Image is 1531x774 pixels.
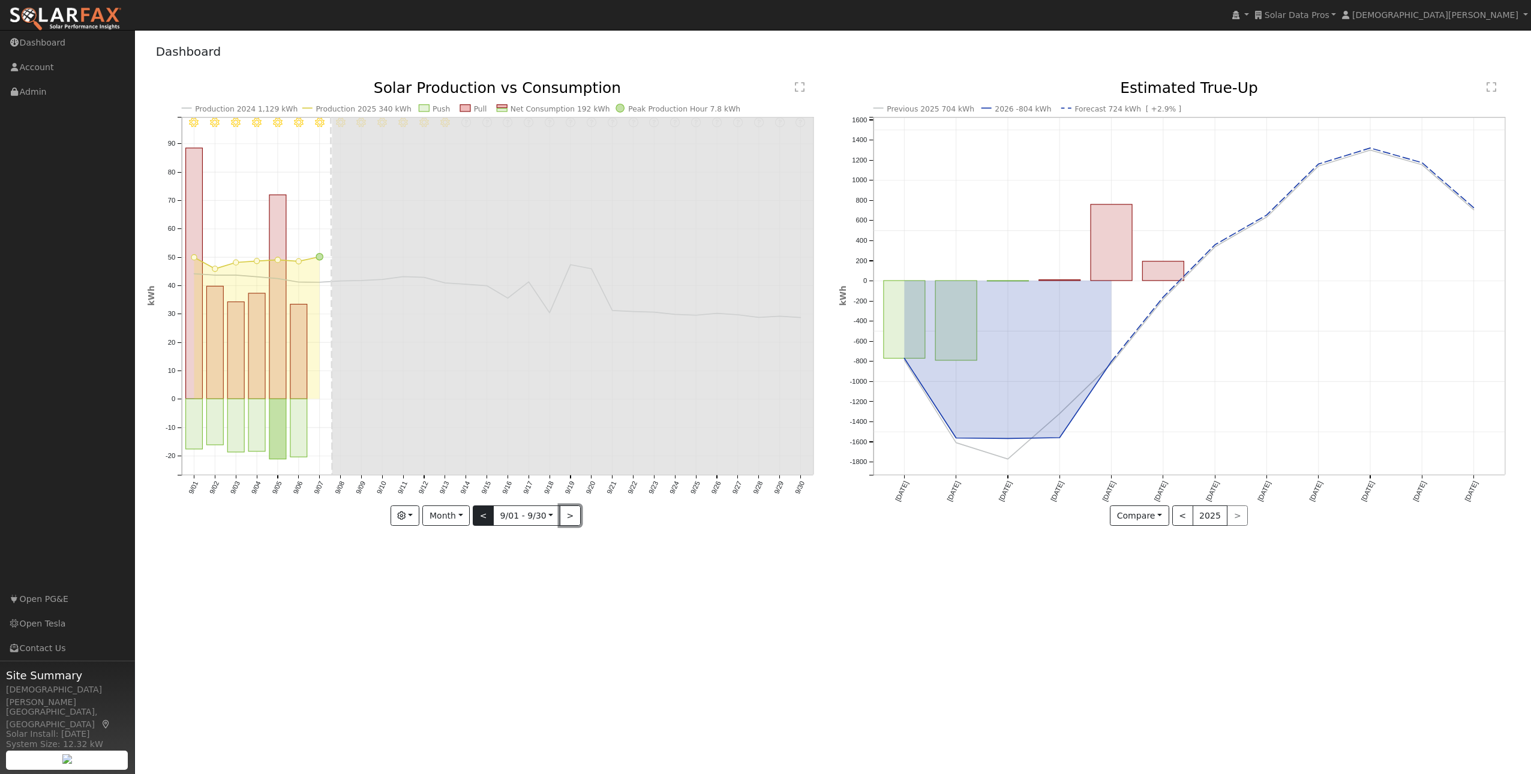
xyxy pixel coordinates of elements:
circle: onclick="" [1368,147,1373,153]
rect: onclick="" [884,281,925,359]
div: Solar Install: [DATE] [6,728,128,740]
img: SolarFax [9,7,122,32]
text: kWh [146,286,156,306]
button: Month [422,505,470,526]
text: 9/28 [752,480,764,495]
button: < [473,505,494,526]
text: 9/30 [794,480,806,495]
text: [DATE] [1101,480,1117,502]
text: 9/02 [208,480,220,495]
circle: onclick="" [902,356,907,361]
text: 200 [856,257,867,264]
circle: onclick="" [902,358,907,363]
text: [DATE] [1205,480,1220,502]
text: 9/19 [563,480,575,495]
text: -1200 [850,398,867,405]
text: 9/15 [480,480,492,495]
text: -10 [166,424,175,431]
i: 9/04 - Clear [252,118,262,127]
text: 9/17 [522,480,534,495]
text: 40 [167,282,175,289]
text: 1600 [852,116,867,124]
text:  [1487,82,1496,93]
text: -1800 [850,459,867,466]
circle: onclick="" [1005,436,1011,441]
text: Previous 2025 704 kWh [887,105,974,113]
text: 9/07 [313,480,325,495]
rect: onclick="" [269,195,286,399]
text: 9/08 [334,480,346,495]
circle: onclick="" [1057,411,1062,417]
text: Forecast 724 kWh [ +2.9% ] [1075,105,1182,113]
text: -200 [854,297,867,305]
circle: onclick="" [1471,205,1476,210]
circle: onclick="" [191,255,197,260]
i: 9/05 - Clear [273,118,283,127]
text: -600 [854,338,867,345]
circle: onclick="" [1419,160,1425,165]
circle: onclick="" [275,276,280,281]
text: 800 [856,197,867,204]
rect: onclick="" [206,399,223,445]
circle: onclick="" [1005,456,1011,462]
rect: onclick="" [206,287,223,399]
text: 9/21 [605,480,617,495]
i: 9/02 - Clear [210,118,220,127]
text: 9/24 [668,480,680,495]
span: Site Summary [6,667,128,683]
text: [DATE] [998,480,1013,502]
circle: onclick="" [1264,215,1269,220]
text: 9/16 [501,480,513,495]
circle: onclick="" [296,279,301,285]
circle: onclick="" [1471,207,1476,213]
text: [DATE] [1308,480,1324,502]
i: 9/06 - Clear [293,118,303,127]
circle: onclick="" [316,254,323,260]
button: Compare [1110,505,1169,526]
circle: onclick="" [1212,242,1218,248]
circle: onclick="" [317,280,322,285]
text: 9/22 [626,480,638,495]
text: 9/05 [271,480,283,495]
text: Estimated True-Up [1120,80,1258,97]
text: 9/20 [584,480,596,495]
rect: onclick="" [227,302,244,399]
a: Map [101,719,112,729]
circle: onclick="" [275,257,280,263]
rect: onclick="" [290,399,307,457]
text: 60 [167,225,175,233]
text: 9/13 [438,480,450,495]
text: [DATE] [1257,480,1272,502]
circle: onclick="" [191,271,197,276]
text: -1400 [850,418,867,425]
circle: onclick="" [233,260,238,266]
rect: onclick="" [1039,280,1080,281]
button: > [560,505,581,526]
span: [DEMOGRAPHIC_DATA][PERSON_NAME] [1352,10,1518,20]
circle: onclick="" [1264,212,1269,218]
div: System Size: 12.32 kW [6,738,128,751]
text: 0 [863,277,867,284]
text: 9/26 [710,480,722,495]
text: Production 2025 340 kWh [316,105,411,113]
text: 9/18 [542,480,554,495]
rect: onclick="" [185,148,202,399]
text: 1000 [852,177,867,184]
text: -1600 [850,438,867,445]
text: [DATE] [1153,480,1169,502]
text: kWh [838,286,848,306]
text: [DATE] [1464,480,1479,502]
text: [DATE] [1360,480,1376,502]
text: 70 [167,197,175,204]
text: -800 [854,358,867,365]
text: 9/10 [376,480,388,495]
rect: onclick="" [1143,261,1184,281]
text: 9/27 [731,480,743,495]
text: 9/01 [187,480,199,495]
circle: onclick="" [1316,164,1321,169]
text: 9/06 [292,480,304,495]
circle: onclick="" [296,259,301,264]
i: 9/01 - Clear [189,118,199,127]
a: Dashboard [156,44,221,59]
